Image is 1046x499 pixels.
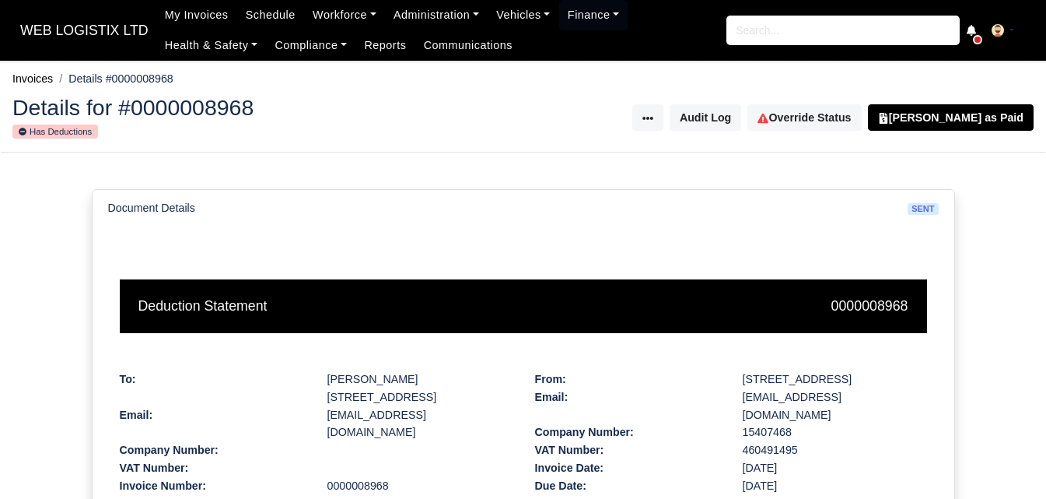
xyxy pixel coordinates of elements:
small: Has Deductions [12,125,98,139]
a: Communications [415,30,522,61]
a: WEB LOGISTIX LTD [12,16,156,46]
div: [EMAIL_ADDRESS][DOMAIN_NAME] [316,406,523,442]
div: [EMAIL_ADDRESS][DOMAIN_NAME] [731,388,939,424]
div: 0000008968 [316,477,523,495]
div: [STREET_ADDRESS] [743,371,927,388]
a: Override Status [747,104,861,131]
a: Health & Safety [156,30,267,61]
span: sent [908,203,938,215]
a: Invoices [12,72,53,85]
div: From: [535,371,719,388]
div: [DATE] [731,477,939,495]
span: WEB LOGISTIX LTD [12,15,156,46]
h6: Document Details [108,202,195,215]
div: Company Number: [108,441,316,459]
div: [PERSON_NAME] [327,371,512,388]
div: To: [120,371,304,388]
div: [STREET_ADDRESS] [327,388,512,406]
div: [DATE] [731,459,939,477]
iframe: Chat Widget [968,424,1046,499]
div: Invoice Number: [108,477,316,495]
button: [PERSON_NAME] as Paid [868,104,1034,131]
h2: Details for #0000008968 [12,97,512,118]
button: Audit Log [670,104,741,131]
div: 15407468 [731,423,939,441]
div: 460491495 [731,441,939,459]
li: Details #0000008968 [53,70,173,88]
div: VAT Number: [523,441,731,459]
h5: Deduction Statement [138,298,512,315]
div: Due Date: [523,477,731,495]
a: Compliance [266,30,355,61]
div: VAT Number: [108,459,316,477]
div: Email: [523,388,731,424]
div: Company Number: [523,423,731,441]
div: Email: [108,406,316,442]
a: Reports [355,30,415,61]
input: Search... [726,16,960,45]
h5: 0000008968 [535,298,908,315]
div: Invoice Date: [523,459,731,477]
